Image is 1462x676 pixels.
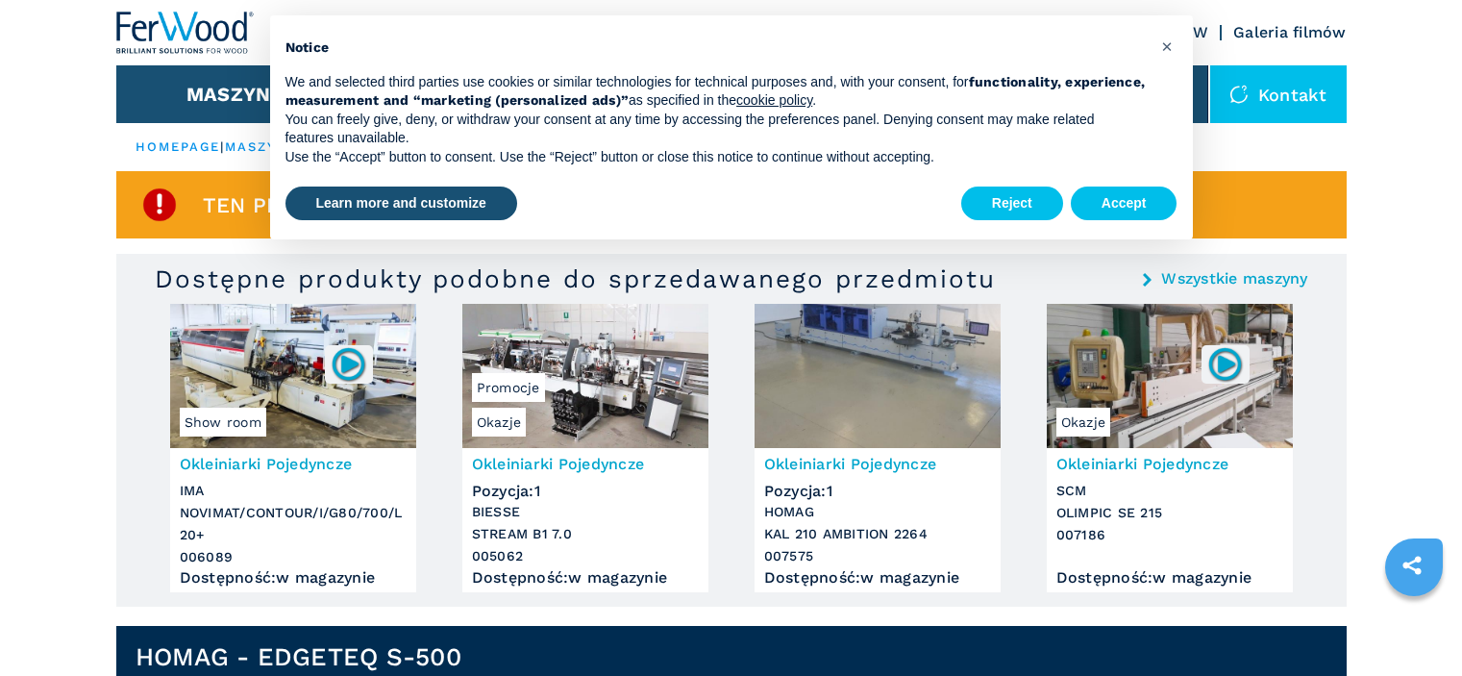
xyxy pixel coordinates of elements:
[140,186,179,224] img: SoldProduct
[764,477,991,496] div: Pozycja : 1
[961,187,1063,221] button: Reject
[1388,541,1436,589] a: sharethis
[180,453,407,475] h3: Okleiniarki Pojedyncze
[472,453,699,475] h3: Okleiniarki Pojedyncze
[180,480,407,568] h3: IMA NOVIMAT/CONTOUR/I/G80/700/L20+ 006089
[736,92,812,108] a: cookie policy
[472,408,527,437] span: Okazje
[1229,85,1249,104] img: Kontakt
[203,194,619,216] span: Ten przedmiot jest już sprzedany
[1206,345,1244,383] img: 007186
[170,304,416,592] a: Okleiniarki Pojedyncze IMA NOVIMAT/CONTOUR/I/G80/700/L20+Show room006089Okleiniarki PojedynczeIMA...
[220,139,224,154] span: |
[285,148,1147,167] p: Use the “Accept” button to consent. Use the “Reject” button or close this notice to continue with...
[1056,408,1111,437] span: Okazje
[225,139,299,154] a: maszyny
[1056,453,1283,475] h3: Okleiniarki Pojedyncze
[155,263,996,294] h3: Dostępne produkty podobne do sprzedawanego przedmiotu
[136,641,461,672] h1: HOMAG - EDGETEQ S-500
[170,304,416,448] img: Okleiniarki Pojedyncze IMA NOVIMAT/CONTOUR/I/G80/700/L20+
[1210,65,1347,123] div: Kontakt
[764,501,991,567] h3: HOMAG KAL 210 AMBITION 2264 007575
[472,501,699,567] h3: BIESSE STREAM B1 7.0 005062
[330,345,367,383] img: 006089
[285,74,1146,109] strong: functionality, experience, measurement and “marketing (personalized ads)”
[1056,480,1283,546] h3: SCM OLIMPIC SE 215 007186
[186,83,284,106] button: Maszyny
[462,304,708,592] a: Okleiniarki Pojedyncze BIESSE STREAM B1 7.0OkazjePromocjeOkleiniarki PojedynczePozycja:1BIESSESTR...
[116,12,255,54] img: Ferwood
[1152,31,1183,62] button: Close this notice
[472,477,699,496] div: Pozycja : 1
[1047,304,1293,448] img: Okleiniarki Pojedyncze SCM OLIMPIC SE 215
[1380,589,1448,662] iframe: Chat
[136,139,221,154] a: HOMEPAGE
[764,573,991,583] div: Dostępność : w magazynie
[180,573,407,583] div: Dostępność : w magazynie
[285,187,517,221] button: Learn more and customize
[180,408,266,437] span: Show room
[285,73,1147,111] p: We and selected third parties use cookies or similar technologies for technical purposes and, wit...
[462,304,708,448] img: Okleiniarki Pojedyncze BIESSE STREAM B1 7.0
[472,373,545,402] span: Promocje
[285,38,1147,58] h2: Notice
[755,304,1001,448] img: Okleiniarki Pojedyncze HOMAG KAL 210 AMBITION 2264
[1047,304,1293,592] a: Okleiniarki Pojedyncze SCM OLIMPIC SE 215Okazje007186Okleiniarki PojedynczeSCMOLIMPIC SE 21500718...
[1071,187,1177,221] button: Accept
[1161,271,1307,287] a: Wszystkie maszyny
[1233,23,1347,41] a: Galeria filmów
[472,573,699,583] div: Dostępność : w magazynie
[764,453,991,475] h3: Okleiniarki Pojedyncze
[755,304,1001,592] a: Okleiniarki Pojedyncze HOMAG KAL 210 AMBITION 2264Okleiniarki PojedynczePozycja:1HOMAGKAL 210 AMB...
[1161,35,1173,58] span: ×
[1056,573,1283,583] div: Dostępność : w magazynie
[285,111,1147,148] p: You can freely give, deny, or withdraw your consent at any time by accessing the preferences pane...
